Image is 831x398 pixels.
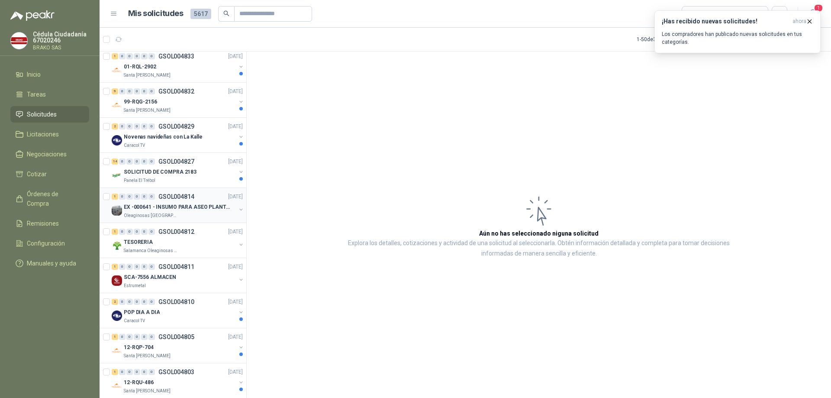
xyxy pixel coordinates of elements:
p: 12-RQP-704 [124,343,154,352]
p: GSOL004810 [158,299,194,305]
div: 0 [119,123,126,129]
div: 0 [148,123,155,129]
div: 0 [141,229,148,235]
img: Company Logo [112,240,122,251]
div: 0 [126,123,133,129]
div: 0 [141,334,148,340]
div: 0 [119,194,126,200]
a: Remisiones [10,215,89,232]
a: 1 0 0 0 0 0 GSOL004805[DATE] Company Logo12-RQP-704Santa [PERSON_NAME] [112,332,245,359]
img: Company Logo [112,346,122,356]
span: Tareas [27,90,46,99]
div: 0 [148,299,155,305]
p: [DATE] [228,368,243,376]
div: 0 [134,264,140,270]
p: [DATE] [228,228,243,236]
p: Santa [PERSON_NAME] [124,388,171,395]
p: SCA-7556 ALMACEN [124,273,176,282]
div: 1 [112,334,118,340]
div: 0 [119,369,126,375]
span: ahora [792,18,806,25]
p: GSOL004827 [158,159,194,165]
a: Órdenes de Compra [10,186,89,212]
img: Company Logo [112,381,122,391]
div: 0 [119,159,126,165]
p: 12-RQU-486 [124,379,154,387]
a: 1 0 0 0 0 0 GSOL004814[DATE] Company LogoEX -000641 - INSUMO PARA ASEO PLANTA EXTRACTORAOleaginos... [112,191,245,219]
div: 0 [134,123,140,129]
p: TESORERIA [124,238,153,246]
a: 1 0 0 0 0 0 GSOL004833[DATE] Company Logo01-RQL-2902Santa [PERSON_NAME] [112,51,245,79]
div: 0 [148,334,155,340]
div: 0 [134,334,140,340]
img: Company Logo [112,311,122,321]
p: GSOL004832 [158,88,194,94]
div: 0 [141,123,148,129]
div: 0 [141,299,148,305]
div: 1 - 50 de 3460 [637,32,693,46]
div: 0 [126,299,133,305]
div: 0 [141,264,148,270]
div: 0 [126,334,133,340]
p: [DATE] [228,52,243,61]
a: Inicio [10,66,89,83]
p: Santa [PERSON_NAME] [124,353,171,359]
div: 1 [112,264,118,270]
div: 0 [134,159,140,165]
span: search [223,10,229,16]
span: Negociaciones [27,149,67,159]
p: 01-RQL-2902 [124,63,156,71]
p: Caracol TV [124,317,145,324]
p: GSOL004812 [158,229,194,235]
div: 9 [112,88,118,94]
img: Logo peakr [10,10,55,21]
a: 14 0 0 0 0 0 GSOL004827[DATE] Company LogoSOLICITUD DE COMPRA 2183Panela El Trébol [112,156,245,184]
div: 1 [112,194,118,200]
p: GSOL004803 [158,369,194,375]
div: 0 [134,369,140,375]
a: Solicitudes [10,106,89,123]
div: 0 [148,88,155,94]
div: 0 [148,229,155,235]
div: 0 [126,88,133,94]
p: GSOL004814 [158,194,194,200]
div: 0 [134,53,140,59]
span: Solicitudes [27,110,57,119]
p: [DATE] [228,87,243,96]
p: EX -000641 - INSUMO PARA ASEO PLANTA EXTRACTORA [124,203,232,211]
img: Company Logo [112,65,122,75]
p: [DATE] [228,158,243,166]
span: Órdenes de Compra [27,189,81,208]
p: [DATE] [228,298,243,306]
div: 0 [126,194,133,200]
img: Company Logo [11,32,27,49]
div: 0 [148,53,155,59]
div: 1 [112,53,118,59]
h3: Aún no has seleccionado niguna solicitud [479,229,599,238]
p: Novenas navideñas con La Kalle [124,133,202,141]
div: 2 [112,123,118,129]
div: 0 [148,264,155,270]
p: Oleaginosas [GEOGRAPHIC_DATA][PERSON_NAME] [124,212,178,219]
div: 0 [141,53,148,59]
img: Company Logo [112,170,122,181]
img: Company Logo [112,135,122,146]
p: Caracol TV [124,142,145,149]
a: 1 0 0 0 0 0 GSOL004811[DATE] Company LogoSCA-7556 ALMACENEstrumetal [112,262,245,289]
div: 0 [119,334,126,340]
p: Salamanca Oleaginosas SAS [124,247,178,254]
div: 0 [119,299,126,305]
a: 1 0 0 0 0 0 GSOL004812[DATE] Company LogoTESORERIASalamanca Oleaginosas SAS [112,227,245,254]
div: 0 [141,194,148,200]
a: 2 0 0 0 0 0 GSOL004810[DATE] Company LogoPOP DIA A DIACaracol TV [112,297,245,324]
a: Manuales y ayuda [10,255,89,272]
div: 0 [126,159,133,165]
div: 0 [134,88,140,94]
div: 0 [141,159,148,165]
a: Configuración [10,235,89,252]
button: 1 [805,6,821,22]
div: 0 [119,229,126,235]
div: 0 [134,229,140,235]
p: GSOL004811 [158,264,194,270]
a: Cotizar [10,166,89,182]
